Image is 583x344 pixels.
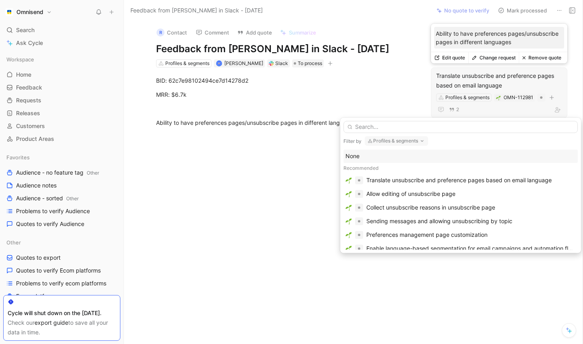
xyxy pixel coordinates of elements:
span: To process [298,59,322,67]
div: Ability to have preferences pages/unsubscribe pages in different languages [156,118,416,127]
div: Translate unsubscribe and preference pages based on email language [436,71,562,90]
button: OmnisendOmnisend [3,6,54,18]
a: Ecom platforms [3,290,120,302]
div: Recommended [343,163,578,173]
img: 🌱 [345,177,352,183]
div: Preferences management page customization [366,230,488,240]
div: Slack [275,59,288,67]
a: Quotes to export [3,252,120,264]
div: To process [292,59,324,67]
div: R [156,28,165,37]
h1: Omnisend [16,8,43,16]
span: Favorites [6,153,30,161]
div: OMN-112981 [504,94,533,102]
p: Ability to have preferences pages/unsubscribe pages in different languages [436,29,563,46]
a: Problems to verify Audience [3,205,120,217]
span: [PERSON_NAME] [224,60,263,66]
button: Summarize [276,27,320,38]
button: Comment [192,27,233,38]
div: Translate unsubscribe and preference pages based on email language [366,175,552,185]
span: Other [66,195,79,202]
div: Profiles & segments [165,59,209,67]
div: Profiles & segments [445,94,490,102]
span: Problems to verify Audience [16,207,90,215]
div: Filter by [343,138,362,145]
a: Feedback [3,81,120,94]
span: Feedback from [PERSON_NAME] in Slack - [DATE] [130,6,263,15]
span: Quotes to verify Audience [16,220,84,228]
div: Workspace [3,53,120,65]
span: 2 [456,107,459,112]
img: Omnisend [5,8,13,16]
a: Product Areas [3,133,120,145]
button: Mark processed [494,5,550,16]
a: Customers [3,120,120,132]
span: Product Areas [16,135,54,143]
div: None [345,151,576,161]
a: Requests [3,94,120,106]
div: Check our to save all your data in time. [8,318,116,337]
span: Ask Cycle [16,38,43,48]
div: MRR: $6.7k [156,90,416,99]
div: Cycle will shut down on the [DATE]. [8,308,116,318]
div: Search [3,24,120,36]
span: Quotes to verify Ecom platforms [16,267,101,275]
span: Feedback [16,83,42,92]
input: Search... [343,121,578,133]
a: Quotes to verify Ecom platforms [3,265,120,277]
img: 🌱 [496,96,501,100]
img: avatar [217,61,221,66]
span: Audience - no feature tag [16,169,99,177]
a: Quotes to verify Audience [3,218,120,230]
div: Enable language-based segmentation for email campaigns and automation flows [366,244,576,253]
span: Problems to verify ecom platforms [16,279,106,287]
span: Quotes to export [16,254,61,262]
button: Edit quote [431,52,468,63]
button: No quote to verify [433,5,493,16]
button: 2 [447,105,461,114]
a: Home [3,69,120,81]
span: Ecom platforms [16,292,57,300]
span: Home [16,71,31,79]
span: Customers [16,122,45,130]
button: Add quote [234,27,276,38]
span: Summarize [289,29,316,36]
img: 🌱 [345,204,352,211]
button: Change request [468,52,519,63]
a: Releases [3,107,120,119]
button: RContact [153,26,191,39]
span: Audience - sorted [16,194,79,203]
button: Profiles & segments [365,136,428,146]
div: Allow editing of unsubscribe page [366,189,455,199]
img: 🌱 [345,191,352,197]
span: Releases [16,109,40,117]
img: 🌱 [345,232,352,238]
a: Audience - no feature tagOther [3,167,120,179]
span: Workspace [6,55,34,63]
span: Other [6,238,21,246]
div: Sending messages and allowing unsubscribing by topic [366,216,512,226]
div: BID: 62c7e98102494ce7d14278d2 [156,76,416,85]
a: Ask Cycle [3,37,120,49]
a: export guide [35,319,68,326]
div: Collect unsubscribe reasons in unsubscribe page [366,203,495,212]
button: 🌱 [496,95,501,100]
div: Favorites [3,151,120,163]
a: Problems to verify ecom platforms [3,277,120,289]
span: Search [16,25,35,35]
a: Audience notes [3,179,120,191]
img: 🌱 [345,218,352,224]
a: Audience - sortedOther [3,192,120,204]
span: Other [87,170,99,176]
button: Remove quote [519,52,565,63]
img: 🌱 [345,245,352,252]
div: Other [3,236,120,248]
span: Audience notes [16,181,57,189]
span: Requests [16,96,41,104]
h1: Feedback from [PERSON_NAME] in Slack - [DATE] [156,43,416,55]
